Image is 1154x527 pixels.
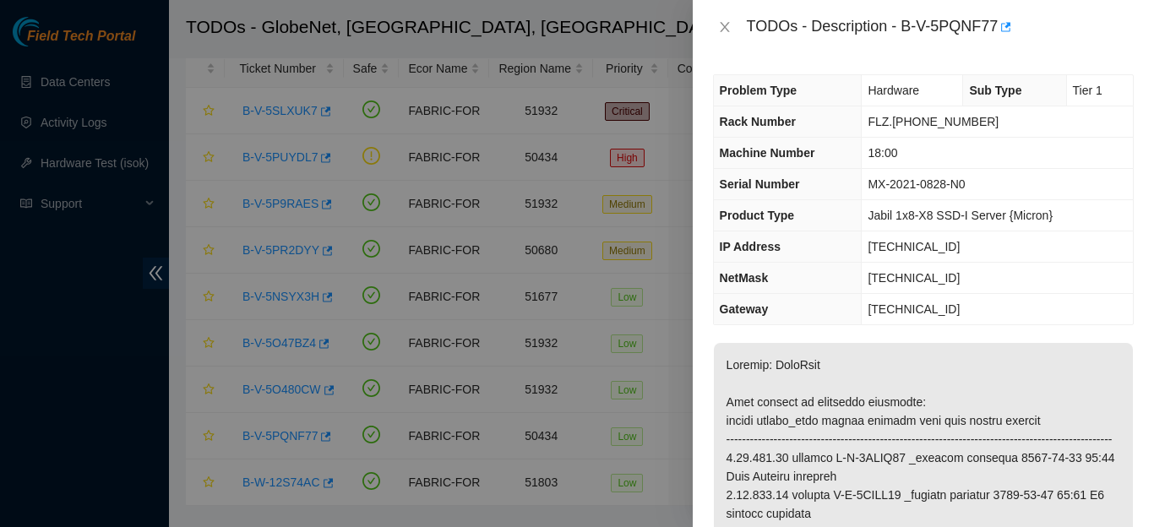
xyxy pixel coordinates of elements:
span: Sub Type [969,84,1021,97]
div: TODOs - Description - B-V-5PQNF77 [747,14,1134,41]
span: Serial Number [720,177,800,191]
span: close [718,20,732,34]
button: Close [713,19,737,35]
span: Tier 1 [1073,84,1102,97]
span: MX-2021-0828-N0 [868,177,965,191]
span: Machine Number [720,146,815,160]
span: Jabil 1x8-X8 SSD-I Server {Micron} [868,209,1053,222]
span: FLZ.[PHONE_NUMBER] [868,115,999,128]
span: Product Type [720,209,794,222]
span: Problem Type [720,84,797,97]
span: [TECHNICAL_ID] [868,240,960,253]
span: [TECHNICAL_ID] [868,302,960,316]
span: Hardware [868,84,919,97]
span: Rack Number [720,115,796,128]
span: 18:00 [868,146,897,160]
span: NetMask [720,271,769,285]
span: Gateway [720,302,769,316]
span: [TECHNICAL_ID] [868,271,960,285]
span: IP Address [720,240,781,253]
